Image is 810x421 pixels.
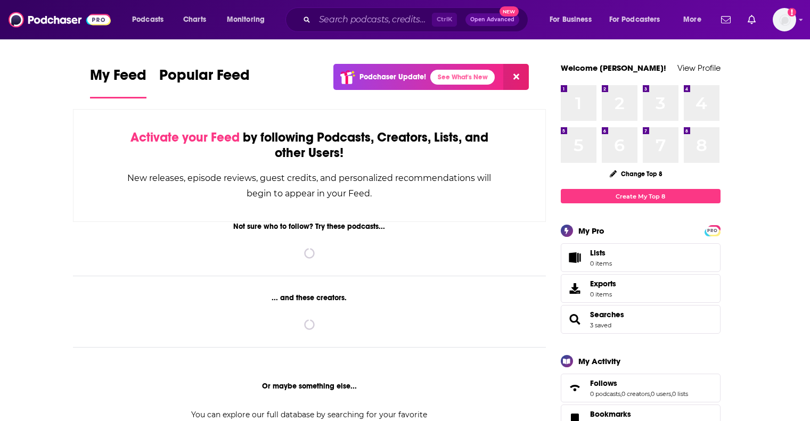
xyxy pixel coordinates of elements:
a: My Feed [90,66,146,98]
a: Searches [564,312,586,327]
a: Popular Feed [159,66,250,98]
span: Popular Feed [159,66,250,90]
a: Follows [590,378,688,388]
div: My Activity [578,356,620,366]
a: 0 users [651,390,671,398]
a: Charts [176,11,212,28]
button: Show profile menu [773,8,796,31]
span: My Feed [90,66,146,90]
a: View Profile [677,63,721,73]
a: See What's New [430,70,495,85]
span: Bookmarks [590,409,631,419]
img: Podchaser - Follow, Share and Rate Podcasts [9,10,111,30]
a: PRO [706,226,719,234]
span: , [650,390,651,398]
a: Show notifications dropdown [717,11,735,29]
div: by following Podcasts, Creators, Lists, and other Users! [127,130,493,161]
div: My Pro [578,226,604,236]
span: Lists [590,248,612,258]
span: Podcasts [132,12,163,27]
span: Exports [590,279,616,288]
a: Show notifications dropdown [743,11,760,29]
button: Open AdvancedNew [465,13,519,26]
a: Exports [561,274,721,303]
span: Follows [561,374,721,402]
a: Lists [561,243,721,272]
span: For Business [550,12,592,27]
div: ... and these creators. [73,293,546,302]
span: Ctrl K [432,13,457,27]
a: Welcome [PERSON_NAME]! [561,63,666,73]
button: open menu [125,11,177,28]
a: 3 saved [590,321,611,329]
span: 0 items [590,260,612,267]
div: Not sure who to follow? Try these podcasts... [73,222,546,231]
button: open menu [542,11,605,28]
span: Exports [564,281,586,296]
div: Or maybe something else... [73,382,546,391]
span: Lists [564,250,586,265]
svg: Add a profile image [788,8,796,16]
span: Logged in as nilam.mukherjee [773,8,796,31]
span: Searches [561,305,721,334]
span: New [500,6,519,16]
span: Monitoring [227,12,265,27]
span: , [671,390,672,398]
span: Lists [590,248,606,258]
button: open menu [219,11,279,28]
span: For Podcasters [609,12,660,27]
span: Activate your Feed [130,129,240,145]
button: Change Top 8 [603,167,669,180]
a: 0 podcasts [590,390,620,398]
span: 0 items [590,291,616,298]
span: More [683,12,701,27]
a: 0 creators [621,390,650,398]
div: New releases, episode reviews, guest credits, and personalized recommendations will begin to appe... [127,170,493,201]
span: PRO [706,227,719,235]
div: Search podcasts, credits, & more... [296,7,538,32]
span: Charts [183,12,206,27]
a: Bookmarks [590,409,652,419]
a: Create My Top 8 [561,189,721,203]
a: 0 lists [672,390,688,398]
span: Open Advanced [470,17,514,22]
p: Podchaser Update! [359,72,426,81]
input: Search podcasts, credits, & more... [315,11,432,28]
span: , [620,390,621,398]
button: open menu [602,11,676,28]
img: User Profile [773,8,796,31]
button: open menu [676,11,715,28]
span: Follows [590,378,617,388]
a: Searches [590,310,624,319]
a: Follows [564,381,586,395]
